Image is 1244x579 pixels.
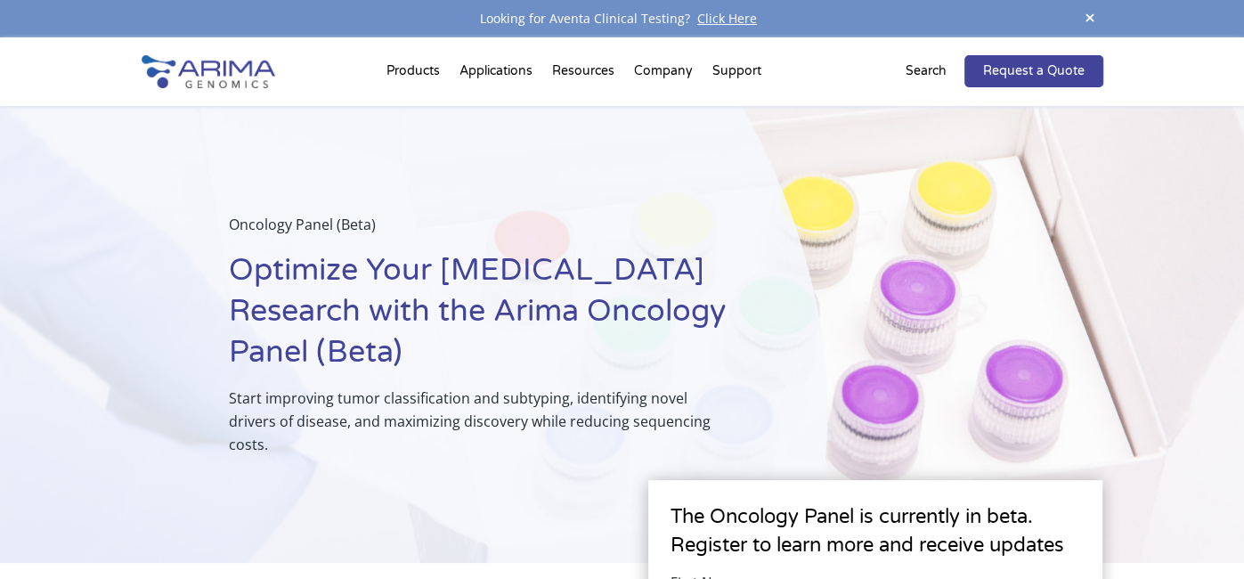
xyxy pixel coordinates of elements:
[229,250,737,387] h1: Optimize Your [MEDICAL_DATA] Research with the Arima Oncology Panel (Beta)
[20,290,228,308] span: I would like to discuss the options
[20,246,183,264] span: Use Arima project services
[906,60,947,83] p: Search
[20,268,165,286] span: Purchase the kit bundle
[4,249,16,260] input: Use Arima project services
[690,10,764,27] a: Click Here
[229,213,737,250] p: Oncology Panel (Beta)
[671,505,1064,557] span: The Oncology Panel is currently in beta. Register to learn more and receive updates
[4,293,16,305] input: I would like to discuss the options
[142,55,275,88] img: Arima-Genomics-logo
[142,7,1103,30] div: Looking for Aventa Clinical Testing?
[964,55,1103,87] a: Request a Quote
[4,271,16,282] input: Purchase the kit bundle
[229,387,737,456] p: Start improving tumor classification and subtyping, identifying novel drivers of disease, and max...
